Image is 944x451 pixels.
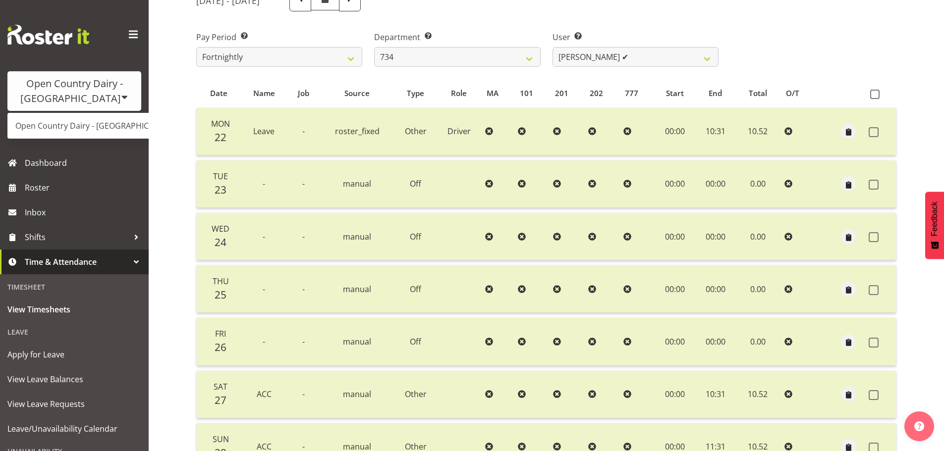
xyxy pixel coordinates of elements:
[2,367,146,392] a: View Leave Balances
[213,276,229,287] span: Thu
[25,155,144,170] span: Dashboard
[553,31,719,43] label: User
[263,231,265,242] span: -
[335,126,380,137] span: roster_fixed
[25,254,129,269] span: Time & Attendance
[343,178,371,189] span: manual
[211,118,230,129] span: Mon
[2,392,146,416] a: View Leave Requests
[302,336,305,347] span: -
[749,88,767,99] span: Total
[7,302,141,317] span: View Timesheets
[696,318,735,365] td: 00:00
[213,171,228,182] span: Tue
[25,230,129,245] span: Shifts
[343,389,371,400] span: manual
[215,130,226,144] span: 22
[2,342,146,367] a: Apply for Leave
[253,126,275,137] span: Leave
[654,265,696,313] td: 00:00
[625,88,638,99] span: 777
[394,213,437,260] td: Off
[2,416,146,441] a: Leave/Unavailability Calendar
[654,318,696,365] td: 00:00
[215,340,226,354] span: 26
[302,126,305,137] span: -
[696,160,735,208] td: 00:00
[696,265,735,313] td: 00:00
[215,328,226,339] span: Fri
[257,389,272,400] span: ACC
[735,371,780,418] td: 10.52
[7,421,141,436] span: Leave/Unavailability Calendar
[214,381,227,392] span: Sat
[394,108,437,155] td: Other
[196,31,362,43] label: Pay Period
[302,178,305,189] span: -
[930,201,939,236] span: Feedback
[696,213,735,260] td: 00:00
[253,88,275,99] span: Name
[394,371,437,418] td: Other
[447,126,471,137] span: Driver
[7,397,141,411] span: View Leave Requests
[696,108,735,155] td: 10:31
[7,347,141,362] span: Apply for Leave
[215,288,226,301] span: 25
[654,213,696,260] td: 00:00
[2,297,146,322] a: View Timesheets
[298,88,309,99] span: Job
[786,88,799,99] span: O/T
[17,76,131,106] div: Open Country Dairy - [GEOGRAPHIC_DATA]
[210,88,227,99] span: Date
[25,180,144,195] span: Roster
[343,284,371,295] span: manual
[654,160,696,208] td: 00:00
[654,371,696,418] td: 00:00
[394,318,437,365] td: Off
[735,213,780,260] td: 0.00
[2,322,146,342] div: Leave
[212,223,229,234] span: Wed
[263,336,265,347] span: -
[215,235,226,249] span: 24
[394,265,437,313] td: Off
[343,336,371,347] span: manual
[666,88,684,99] span: Start
[25,205,144,220] span: Inbox
[263,178,265,189] span: -
[343,231,371,242] span: manual
[7,372,141,387] span: View Leave Balances
[344,88,370,99] span: Source
[7,117,199,135] a: Open Country Dairy - [GEOGRAPHIC_DATA]
[215,183,226,197] span: 23
[7,25,89,45] img: Rosterit website logo
[709,88,722,99] span: End
[302,389,305,400] span: -
[394,160,437,208] td: Off
[555,88,568,99] span: 201
[451,88,467,99] span: Role
[696,371,735,418] td: 10:31
[2,277,146,297] div: Timesheet
[407,88,424,99] span: Type
[302,231,305,242] span: -
[590,88,603,99] span: 202
[487,88,499,99] span: MA
[374,31,540,43] label: Department
[215,393,226,407] span: 27
[925,192,944,259] button: Feedback - Show survey
[654,108,696,155] td: 00:00
[520,88,533,99] span: 101
[735,160,780,208] td: 0.00
[914,421,924,431] img: help-xxl-2.png
[302,284,305,295] span: -
[735,265,780,313] td: 0.00
[735,108,780,155] td: 10.52
[213,434,229,445] span: Sun
[263,284,265,295] span: -
[735,318,780,365] td: 0.00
